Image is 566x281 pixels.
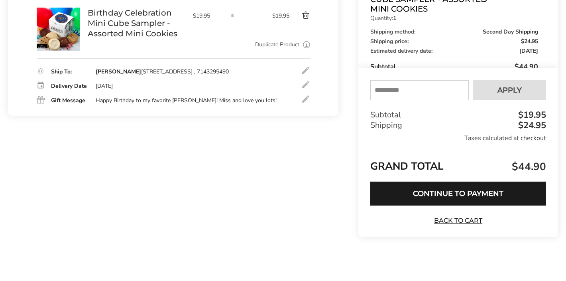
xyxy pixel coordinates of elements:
div: Taxes calculated at checkout [370,134,546,142]
div: [STREET_ADDRESS] , 7143295490 [96,68,229,75]
p: Quantity: [370,16,538,21]
div: Estimated delivery date: [370,48,538,54]
div: $19.95 [516,111,546,119]
button: Delete product [290,11,311,20]
div: Gift Message [51,98,88,103]
a: Back to Cart [430,216,486,225]
span: Apply [497,87,522,94]
span: $24.95 [521,39,538,44]
div: Shipping [370,120,546,131]
a: Birthday Celebration Mini Cube Sampler - Assorted Mini Cookies [37,7,80,15]
button: Continue to Payment [370,182,546,206]
a: Duplicate Product [255,40,299,49]
input: Quantity input [224,8,240,24]
span: $44.90 [515,62,538,71]
div: Subtotal [370,110,546,120]
span: [DATE] [519,48,538,54]
div: Subtotal [370,62,538,71]
div: Happy Birthday to my favorite [PERSON_NAME]! Miss and love you lots! [96,97,277,104]
div: Delivery Date [51,83,88,89]
span: $19.95 [272,12,290,20]
div: Shipping price: [370,39,538,44]
span: $19.95 [193,12,220,20]
span: $44.90 [510,160,546,174]
strong: [PERSON_NAME] [96,68,141,75]
span: Second Day Shipping [483,29,538,35]
div: Shipping method: [370,29,538,35]
button: Apply [473,80,546,100]
div: [DATE] [96,83,113,90]
a: Birthday Celebration Mini Cube Sampler - Assorted Mini Cookies [88,8,185,39]
div: Ship To: [51,69,88,75]
img: Birthday Celebration Mini Cube Sampler - Assorted Mini Cookies [37,8,80,51]
div: $24.95 [516,121,546,130]
div: GRAND TOTAL [370,150,546,176]
strong: 1 [393,14,396,22]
